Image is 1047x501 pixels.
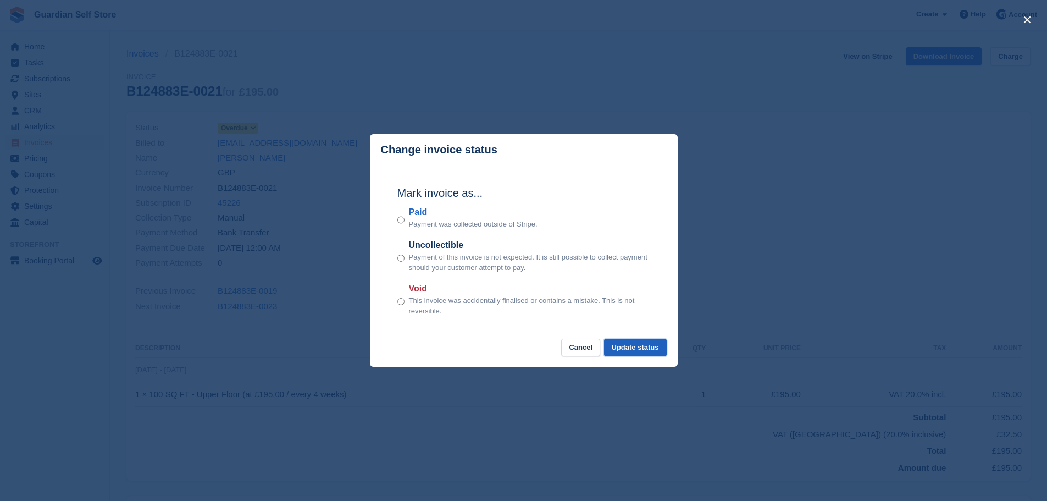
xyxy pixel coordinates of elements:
label: Uncollectible [409,239,650,252]
label: Void [409,282,650,295]
h2: Mark invoice as... [397,185,650,201]
p: This invoice was accidentally finalised or contains a mistake. This is not reversible. [409,295,650,317]
p: Payment was collected outside of Stripe. [409,219,538,230]
label: Paid [409,206,538,219]
button: Cancel [561,339,600,357]
p: Payment of this invoice is not expected. It is still possible to collect payment should your cust... [409,252,650,273]
button: close [1018,11,1036,29]
button: Update status [604,339,667,357]
p: Change invoice status [381,144,497,156]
